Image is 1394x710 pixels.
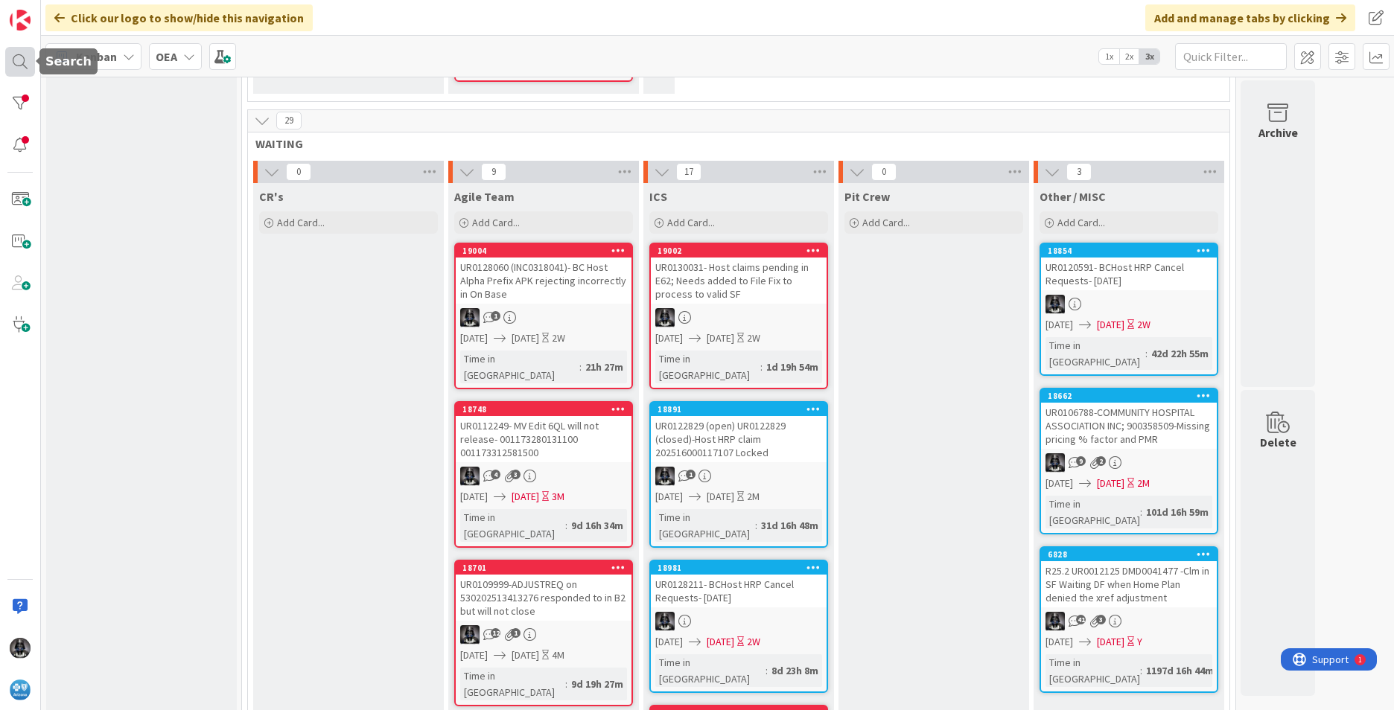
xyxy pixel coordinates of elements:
[456,575,631,621] div: UR0109999-ADJUSTREQ on 530202513413276 responded to in B2 but will not close
[462,404,631,415] div: 18748
[1045,476,1073,491] span: [DATE]
[460,625,480,645] img: KG
[707,634,734,650] span: [DATE]
[1139,49,1159,64] span: 3x
[763,359,822,375] div: 1d 19h 54m
[552,647,564,663] div: 4M
[460,647,488,663] span: [DATE]
[31,2,68,20] span: Support
[1260,433,1296,451] div: Delete
[1048,246,1217,256] div: 18854
[686,470,696,479] span: 1
[1045,317,1073,333] span: [DATE]
[1045,295,1065,314] img: KG
[460,330,488,346] span: [DATE]
[77,6,81,18] div: 1
[579,359,582,375] span: :
[462,246,631,256] div: 19004
[655,489,683,505] span: [DATE]
[760,359,763,375] span: :
[255,136,1211,151] span: WAITING
[768,662,822,679] div: 8d 23h 8m
[655,330,683,346] span: [DATE]
[460,351,579,383] div: Time in [GEOGRAPHIC_DATA]
[10,679,31,700] img: avatar
[1076,456,1086,466] span: 9
[582,359,627,375] div: 21h 27m
[1041,561,1217,607] div: R25.2 UR0012125 DMD0041477 -Clm in SF Waiting DF when Home Plan denied the xref adjustment
[651,258,827,304] div: UR0130031- Host claims pending in E62; Needs added to File Fix to process to valid SF
[45,4,313,31] div: Click our logo to show/hide this navigation
[651,416,827,462] div: UR0122829 (open) UR0122829 (closed)-Host HRP claim 202516000117107 Locked
[1041,389,1217,449] div: 18662UR0106788-COMMUNITY HOSPITAL ASSOCIATION INC; 900358509-Missing pricing % factor and PMR
[481,163,506,181] span: 9
[1096,456,1106,466] span: 2
[1041,244,1217,290] div: 18854UR0120591- BCHost HRP Cancel Requests- [DATE]
[456,403,631,416] div: 18748
[259,189,284,204] span: CR's
[655,467,675,486] img: KG
[757,517,822,534] div: 31d 16h 48m
[1145,345,1148,362] span: :
[707,330,734,346] span: [DATE]
[1140,662,1142,679] span: :
[276,112,302,129] span: 29
[1057,216,1105,229] span: Add Card...
[1045,634,1073,650] span: [DATE]
[1140,504,1142,520] span: :
[649,189,667,204] span: ICS
[512,489,539,505] span: [DATE]
[552,330,565,346] div: 2W
[655,654,766,687] div: Time in [GEOGRAPHIC_DATA]
[1145,4,1355,31] div: Add and manage tabs by clicking
[1048,391,1217,401] div: 18662
[655,612,675,631] img: KG
[1097,634,1124,650] span: [DATE]
[651,612,827,631] div: KG
[1045,496,1140,528] div: Time in [GEOGRAPHIC_DATA]
[1119,49,1139,64] span: 2x
[1148,345,1212,362] div: 42d 22h 55m
[1097,317,1124,333] span: [DATE]
[1066,163,1092,181] span: 3
[871,163,897,181] span: 0
[567,676,627,692] div: 9d 19h 27m
[10,638,31,659] img: KG
[565,676,567,692] span: :
[651,244,827,304] div: 19002UR0130031- Host claims pending in E62; Needs added to File Fix to process to valid SF
[456,258,631,304] div: UR0128060 (INC0318041)- BC Host Alpha Prefix APK rejecting incorrectly in On Base
[655,308,675,327] img: KG
[1041,548,1217,607] div: 6828R25.2 UR0012125 DMD0041477 -Clm in SF Waiting DF when Home Plan denied the xref adjustment
[456,561,631,575] div: 18701
[1258,124,1298,141] div: Archive
[491,470,500,479] span: 4
[456,625,631,645] div: KG
[511,628,521,638] span: 1
[10,10,31,31] img: Visit kanbanzone.com
[565,517,567,534] span: :
[655,634,683,650] span: [DATE]
[460,509,565,542] div: Time in [GEOGRAPHIC_DATA]
[707,489,734,505] span: [DATE]
[747,489,760,505] div: 2M
[1040,189,1106,204] span: Other / MISC
[45,54,92,68] h5: Search
[1041,295,1217,314] div: KG
[460,308,480,327] img: KG
[1041,244,1217,258] div: 18854
[651,561,827,607] div: 18981UR0128211- BCHost HRP Cancel Requests- [DATE]
[655,509,755,542] div: Time in [GEOGRAPHIC_DATA]
[567,517,627,534] div: 9d 16h 34m
[460,489,488,505] span: [DATE]
[511,470,521,479] span: 3
[456,308,631,327] div: KG
[655,351,760,383] div: Time in [GEOGRAPHIC_DATA]
[472,216,520,229] span: Add Card...
[456,244,631,304] div: 19004UR0128060 (INC0318041)- BC Host Alpha Prefix APK rejecting incorrectly in On Base
[1041,389,1217,403] div: 18662
[491,628,500,638] span: 12
[512,330,539,346] span: [DATE]
[286,163,311,181] span: 0
[456,416,631,462] div: UR0112249- MV Edit 6QL will not release- 001173280131100 001173312581500
[1048,549,1217,560] div: 6828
